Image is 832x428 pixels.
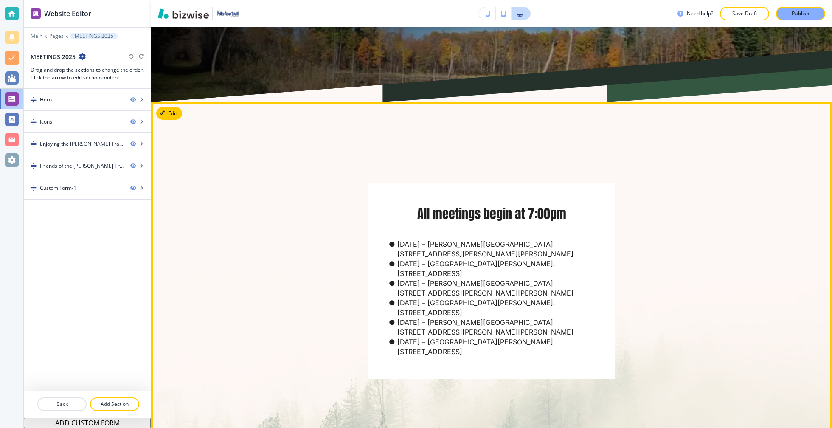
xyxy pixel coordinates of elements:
[387,337,606,357] li: [DATE] – [GEOGRAPHIC_DATA][PERSON_NAME], [STREET_ADDRESS]
[387,259,606,279] li: [DATE] – [GEOGRAPHIC_DATA][PERSON_NAME], [STREET_ADDRESS]
[44,8,91,19] h2: Website Editor
[158,8,209,19] img: Bizwise Logo
[24,133,151,155] div: DragEnjoying the [PERSON_NAME] Trail?
[24,418,151,428] button: ADD CUSTOM FORM
[31,97,37,103] img: Drag
[731,10,758,17] p: Save Draft
[40,118,52,126] div: Icons
[31,8,41,19] img: editor icon
[40,162,124,170] div: Friends of the Polly Ann Trail-1
[40,140,124,148] div: Enjoying the Polly Ann Trail?
[156,107,182,120] button: Edit
[792,10,810,17] p: Publish
[40,184,76,192] div: Custom Form-1
[387,239,606,259] li: [DATE] – [PERSON_NAME][GEOGRAPHIC_DATA], [STREET_ADDRESS][PERSON_NAME][PERSON_NAME]
[31,163,37,169] img: Drag
[216,10,239,17] img: Your Logo
[90,397,139,411] button: Add Section
[70,33,118,39] button: MEETINGS 2025
[387,298,606,318] li: [DATE] – [GEOGRAPHIC_DATA][PERSON_NAME], [STREET_ADDRESS]
[31,185,37,191] img: Drag
[776,7,825,20] button: Publish
[387,279,606,298] li: [DATE] – [PERSON_NAME][GEOGRAPHIC_DATA][STREET_ADDRESS][PERSON_NAME][PERSON_NAME]
[75,33,113,39] p: MEETINGS 2025
[24,155,151,177] div: DragFriends of the [PERSON_NAME] Trail-1
[417,206,566,222] p: All meetings begin at 7:00pm
[24,177,151,199] div: DragCustom Form-1
[31,33,42,39] button: Main
[40,96,52,104] div: Hero
[37,397,87,411] button: Back
[31,66,144,82] h3: Drag and drop the sections to change the order. Click the arrow to edit section content.
[687,10,713,17] h3: Need help?
[31,52,76,61] h2: MEETINGS 2025
[24,111,151,132] div: DragIcons
[49,33,64,39] button: Pages
[31,141,37,147] img: Drag
[91,400,138,408] p: Add Section
[720,7,769,20] button: Save Draft
[31,119,37,125] img: Drag
[387,318,606,337] li: [DATE] – [PERSON_NAME][GEOGRAPHIC_DATA][STREET_ADDRESS][PERSON_NAME][PERSON_NAME]
[24,89,151,110] div: DragHero
[38,400,86,408] p: Back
